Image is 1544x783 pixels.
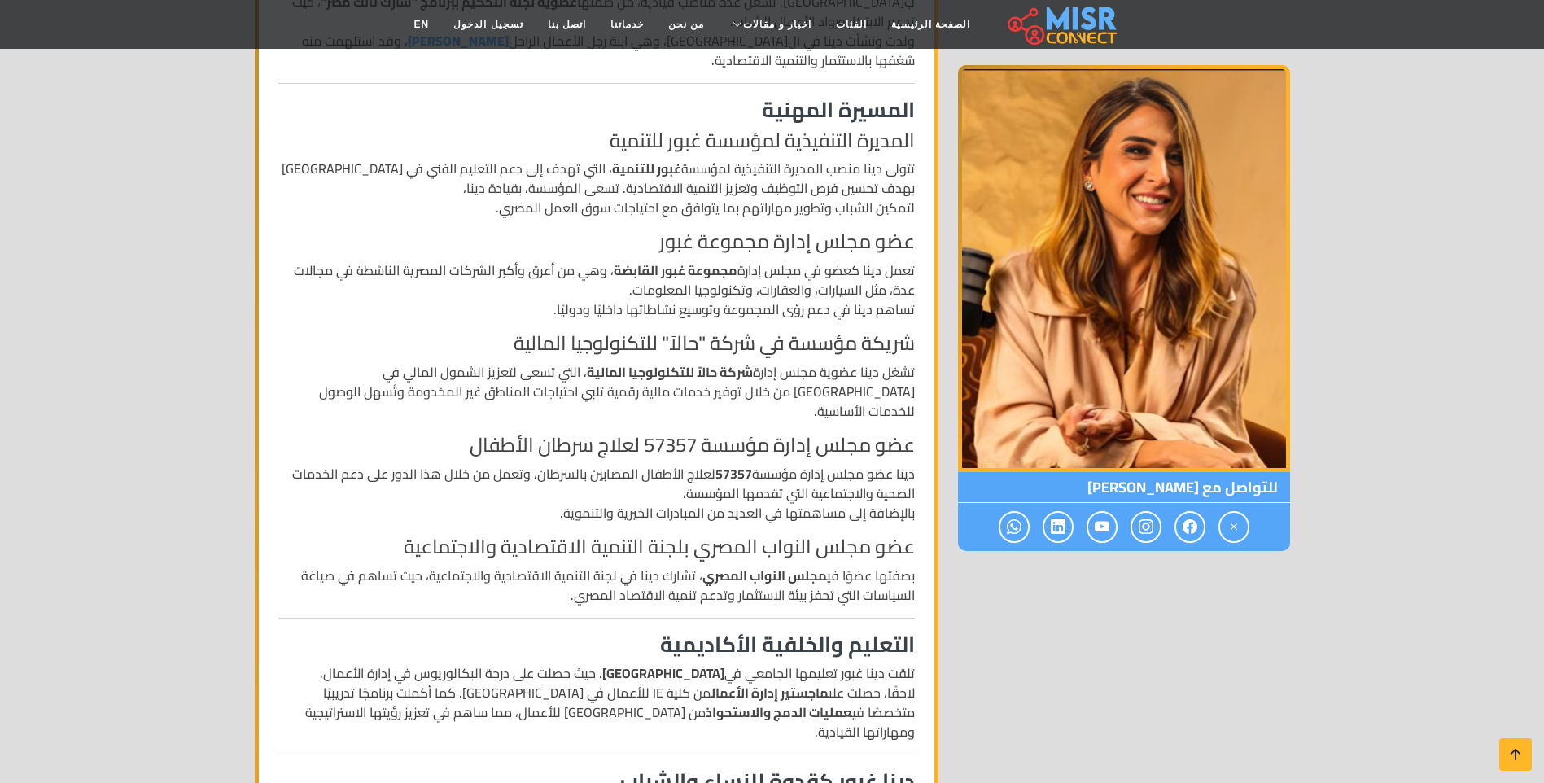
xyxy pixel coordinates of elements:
[536,9,598,40] a: اتصل بنا
[711,680,829,705] strong: ماجستير إدارة الأعمال
[278,434,915,457] h4: عضو مجلس إدارة مؤسسة 57357 لعلاج سرطان الأطفال
[278,159,915,217] p: تتولى دينا منصب المديرة التنفيذية لمؤسسة ، التي تهدف إلى دعم التعليم الفني في [GEOGRAPHIC_DATA] ب...
[614,258,737,282] strong: مجموعة غبور القابضة
[743,17,811,32] span: اخبار و مقالات
[656,9,716,40] a: من نحن
[587,360,753,384] strong: شركة حالاً للتكنولوجيا المالية
[402,9,442,40] a: EN
[706,700,852,724] strong: عمليات الدمج والاستحواذ
[278,260,915,319] p: تعمل دينا كعضو في مجلس إدارة ، وهي من أعرق وأكبر الشركات المصرية الناشطة في مجالات عدة، مثل السيا...
[1008,4,1117,45] img: main.misr_connect
[958,65,1290,472] img: دينا غبور
[879,9,982,40] a: الصفحة الرئيسية
[278,97,915,122] h3: المسيرة المهنية
[278,129,915,153] h4: المديرة التنفيذية لمؤسسة غبور للتنمية
[278,663,915,741] p: تلقت دينا غبور تعليمها الجامعي في ، حيث حصلت على درجة البكالوريوس في إدارة الأعمال. لاحقًا، حصلت ...
[278,464,915,523] p: دينا عضو مجلس إدارة مؤسسة لعلاج الأطفال المصابين بالسرطان، وتعمل من خلال هذا الدور على دعم الخدما...
[278,362,915,421] p: تشغل دينا عضوية مجلس إدارة ، التي تسعى لتعزيز الشمول المالي في [GEOGRAPHIC_DATA] من خلال توفير خد...
[715,461,752,486] strong: 57357
[702,563,827,588] strong: مجلس النواب المصري
[612,156,681,181] strong: غبور للتنمية
[278,566,915,605] p: بصفتها عضوًا في ، تشارك دينا في لجنة التنمية الاقتصادية والاجتماعية، حيث تساهم في صياغة السياسات ...
[278,536,915,559] h4: عضو مجلس النواب المصري بلجنة التنمية الاقتصادية والاجتماعية
[602,661,724,685] strong: [GEOGRAPHIC_DATA]
[716,9,824,40] a: اخبار و مقالات
[958,472,1290,503] span: للتواصل مع [PERSON_NAME]
[278,632,915,657] h3: التعليم والخلفية الأكاديمية
[441,9,535,40] a: تسجيل الدخول
[598,9,656,40] a: خدماتنا
[278,332,915,356] h4: شريكة مؤسسة في شركة "حالاً" للتكنولوجيا المالية
[824,9,879,40] a: الفئات
[278,230,915,254] h4: عضو مجلس إدارة مجموعة غبور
